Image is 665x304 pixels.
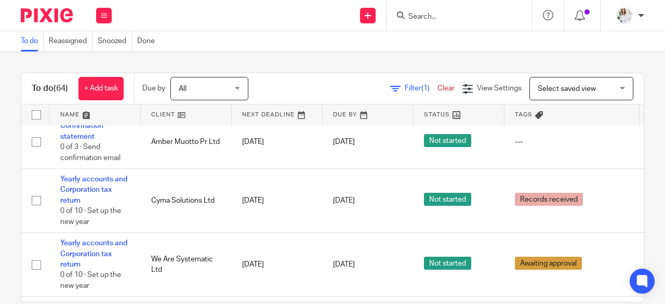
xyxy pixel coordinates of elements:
[333,197,355,204] span: [DATE]
[232,115,323,169] td: [DATE]
[54,84,68,92] span: (64)
[60,143,121,162] span: 0 of 3 · Send confirmation email
[515,257,582,270] span: Awaiting approval
[333,261,355,268] span: [DATE]
[616,7,633,24] img: Daisy.JPG
[141,233,232,297] td: We Are Systematic Ltd
[333,138,355,146] span: [DATE]
[424,193,471,206] span: Not started
[407,12,501,22] input: Search
[60,271,121,289] span: 0 of 10 · Set up the new year
[405,85,437,92] span: Filter
[232,233,323,297] td: [DATE]
[142,83,165,94] p: Due by
[137,31,160,51] a: Done
[141,169,232,233] td: Cyma Solutions Ltd
[232,169,323,233] td: [DATE]
[179,85,187,92] span: All
[424,257,471,270] span: Not started
[60,240,127,268] a: Yearly accounts and Corporation tax return
[141,115,232,169] td: Amber Muotto Pr Ltd
[515,112,533,117] span: Tags
[98,31,132,51] a: Snoozed
[538,85,596,92] span: Select saved view
[21,8,73,22] img: Pixie
[515,137,629,147] div: ---
[60,122,103,140] a: Confirmation statement
[21,31,44,51] a: To do
[32,83,68,94] h1: To do
[78,77,124,100] a: + Add task
[49,31,92,51] a: Reassigned
[60,207,121,226] span: 0 of 10 · Set up the new year
[477,85,522,92] span: View Settings
[515,193,583,206] span: Records received
[437,85,455,92] a: Clear
[60,176,127,204] a: Yearly accounts and Corporation tax return
[424,134,471,147] span: Not started
[421,85,430,92] span: (1)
